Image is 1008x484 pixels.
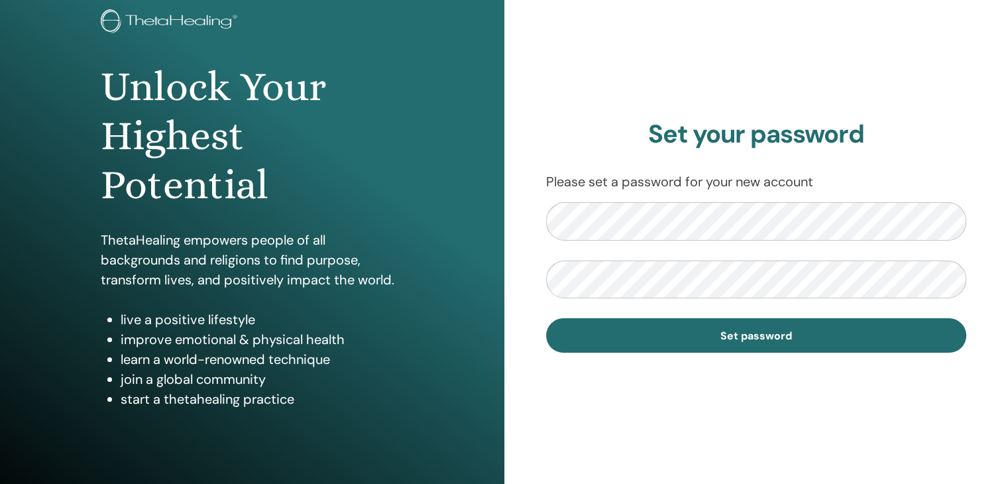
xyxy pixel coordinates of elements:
[121,310,404,330] li: live a positive lifestyle
[121,389,404,409] li: start a thetahealing practice
[546,172,967,192] p: Please set a password for your new account
[121,369,404,389] li: join a global community
[546,318,967,353] button: Set password
[546,119,967,150] h2: Set your password
[121,330,404,349] li: improve emotional & physical health
[101,62,404,210] h1: Unlock Your Highest Potential
[101,230,404,290] p: ThetaHealing empowers people of all backgrounds and religions to find purpose, transform lives, a...
[121,349,404,369] li: learn a world-renowned technique
[720,329,792,343] span: Set password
